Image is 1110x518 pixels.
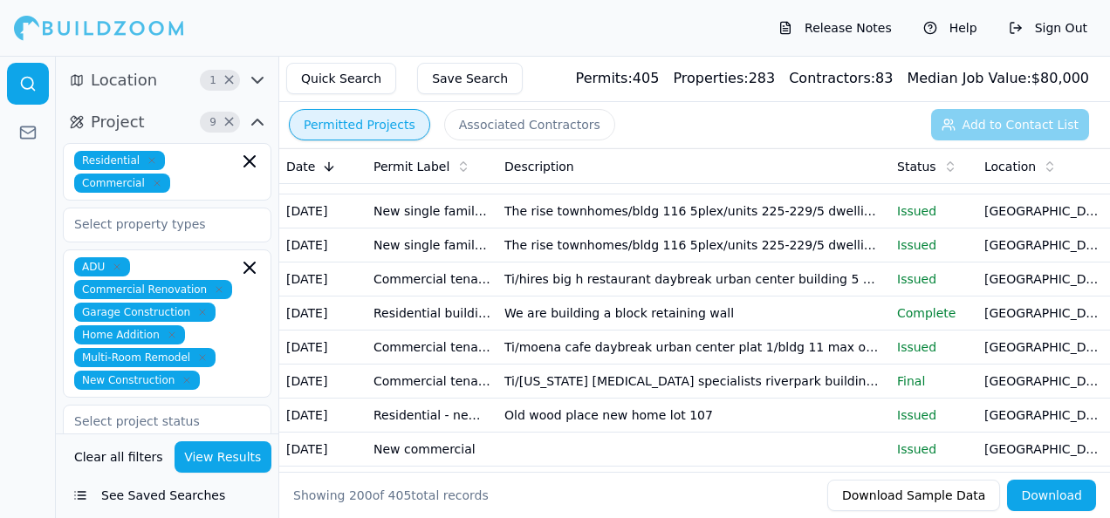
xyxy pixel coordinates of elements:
div: Showing of total records [293,487,489,504]
button: Save Search [417,63,523,94]
span: 405 [388,488,412,502]
div: 283 [673,68,775,89]
div: 83 [789,68,893,89]
span: Commercial Renovation [74,280,232,299]
td: [DATE] [279,262,367,296]
span: Commercial [74,174,170,193]
span: New Construction [74,371,200,390]
p: Issued [897,270,970,288]
button: Help [915,14,986,42]
span: 1 [204,72,222,89]
button: Quick Search [286,63,396,94]
span: Multi-Room Remodel [74,348,216,367]
button: Location1Clear Location filters [63,66,271,94]
td: Commercial tenant improvement/remodel [367,262,497,296]
div: 405 [576,68,660,89]
td: [DATE] [279,399,367,433]
td: [GEOGRAPHIC_DATA], [GEOGRAPHIC_DATA] [977,228,1108,262]
button: Project9Clear Project filters [63,108,271,136]
div: Date [286,158,360,175]
td: [GEOGRAPHIC_DATA], [GEOGRAPHIC_DATA] [977,433,1108,467]
td: [DATE] [279,194,367,228]
td: [GEOGRAPHIC_DATA], [GEOGRAPHIC_DATA] [977,399,1108,433]
td: We are building a block retaining wall [497,296,890,331]
td: [DATE] [279,365,367,399]
td: Residential building permit [367,296,497,331]
span: Project [91,110,145,134]
td: Commercial tenant improvement/remodel [367,365,497,399]
div: Description [504,158,883,175]
td: [DATE] [279,296,367,331]
td: The rise townhomes/bldg 116 5plex/units 225-229/5 dwelling units unfinished basements [497,194,890,228]
button: Clear all filters [70,441,168,473]
td: [GEOGRAPHIC_DATA], [GEOGRAPHIC_DATA] [977,262,1108,296]
span: Location [91,68,157,92]
td: [DATE] [279,467,367,501]
td: [GEOGRAPHIC_DATA], [GEOGRAPHIC_DATA] [977,331,1108,365]
span: Median Job Value: [907,70,1031,86]
span: Clear Location filters [223,76,236,85]
p: Issued [897,202,970,220]
span: ADU [74,257,130,276]
td: [GEOGRAPHIC_DATA], [GEOGRAPHIC_DATA] [977,467,1108,501]
td: The rise townhomes/bldg 116 5plex/units 225-229/5 dwelling units unfinished basements [497,228,890,262]
div: $ 80,000 [907,68,1089,89]
button: Sign Out [1000,14,1096,42]
span: 200 [349,488,373,502]
td: Ti/[US_STATE] [MEDICAL_DATA] specialists riverpark building 14/ste 400 max occupancy load 89 [497,365,890,399]
button: View Results [175,441,272,473]
button: Download [1007,480,1096,511]
p: Issued [897,440,970,458]
span: Clear Project filters [223,118,236,126]
div: Status [897,158,970,175]
button: Download Sample Data [827,480,1000,511]
span: Garage Construction [74,303,216,322]
td: Commercial addition/alterations [367,467,497,501]
td: [DATE] [279,228,367,262]
td: New single family townhome unit [367,194,497,228]
td: [DATE] [279,433,367,467]
p: Complete [897,304,970,322]
span: Residential [74,151,165,170]
input: Select property types [64,208,249,240]
div: Location [984,158,1101,175]
span: Contractors: [789,70,875,86]
td: [GEOGRAPHIC_DATA], [GEOGRAPHIC_DATA] [977,296,1108,331]
button: Permitted Projects [289,109,430,140]
td: [GEOGRAPHIC_DATA], [GEOGRAPHIC_DATA] [977,194,1108,228]
span: Properties: [673,70,748,86]
td: Ti/moena cafe daybreak urban center plat 1/bldg 11 max occupancy load 66 [497,331,890,365]
span: 9 [204,113,222,131]
p: Final [897,372,970,390]
span: Home Addition [74,325,185,344]
td: Commercial tenant improvement/remodel [367,331,497,365]
p: Issued [897,236,970,254]
button: Associated Contractors [444,109,615,140]
td: New commercial [367,433,497,467]
td: [DATE] [279,331,367,365]
p: Issued [897,338,970,356]
td: Old wood place new home lot 107 [497,399,890,433]
button: See Saved Searches [63,480,271,511]
input: Select project status [64,406,249,437]
p: Issued [897,406,970,424]
span: Permits: [576,70,633,86]
td: [GEOGRAPHIC_DATA], [GEOGRAPHIC_DATA] [977,365,1108,399]
button: Release Notes [770,14,901,42]
td: Residential - new single family [367,399,497,433]
td: Ti/hires big h restaurant daybreak urban center building 5 max occupant load 112 [497,262,890,296]
div: Permit Label [373,158,490,175]
td: New single family townhome unit [367,228,497,262]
